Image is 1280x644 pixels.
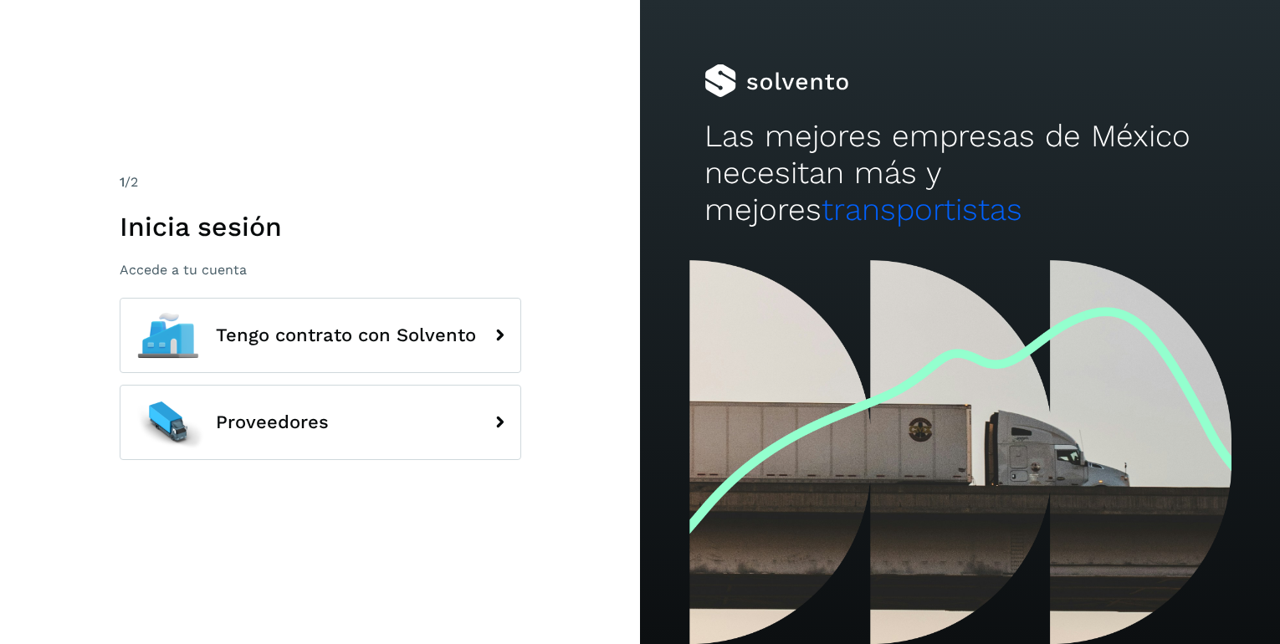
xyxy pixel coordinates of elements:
[120,385,521,460] button: Proveedores
[216,412,329,432] span: Proveedores
[704,118,1216,229] h2: Las mejores empresas de México necesitan más y mejores
[120,298,521,373] button: Tengo contrato con Solvento
[120,172,521,192] div: /2
[216,325,476,345] span: Tengo contrato con Solvento
[120,211,521,243] h1: Inicia sesión
[822,192,1022,227] span: transportistas
[120,174,125,190] span: 1
[120,262,521,278] p: Accede a tu cuenta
